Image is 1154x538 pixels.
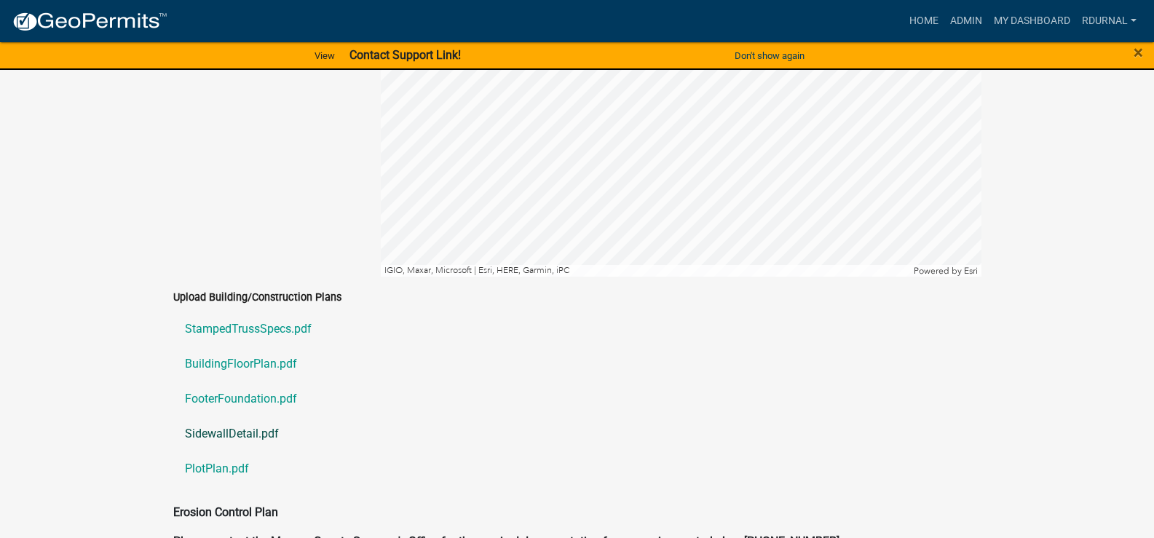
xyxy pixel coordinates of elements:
[1134,42,1143,63] span: ×
[173,312,981,347] a: StampedTrussSpecs.pdf
[349,48,461,62] strong: Contact Support Link!
[964,266,978,276] a: Esri
[910,265,981,277] div: Powered by
[729,44,810,68] button: Don't show again
[944,7,988,35] a: Admin
[173,381,981,416] a: FooterFoundation.pdf
[173,293,341,303] label: Upload Building/Construction Plans
[173,347,981,381] a: BuildingFloorPlan.pdf
[173,451,981,486] a: PlotPlan.pdf
[381,265,910,277] div: IGIO, Maxar, Microsoft | Esri, HERE, Garmin, iPC
[173,416,981,451] a: SidewallDetail.pdf
[988,7,1076,35] a: My Dashboard
[1076,7,1142,35] a: rdurnal
[173,505,278,519] strong: Erosion Control Plan
[1134,44,1143,61] button: Close
[309,44,341,68] a: View
[904,7,944,35] a: Home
